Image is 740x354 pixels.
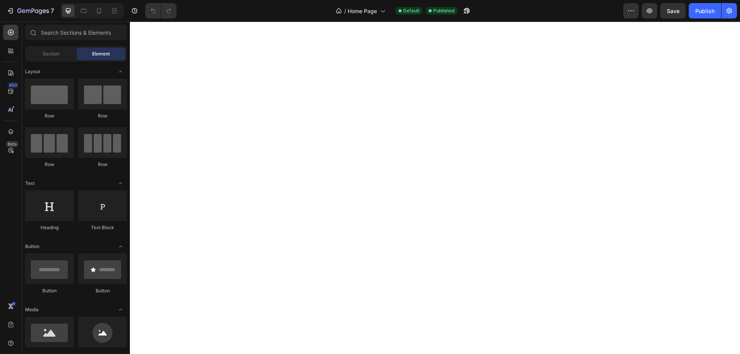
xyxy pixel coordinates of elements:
div: Undo/Redo [145,3,177,18]
div: Button [78,287,127,294]
span: Toggle open [114,65,127,78]
span: Layout [25,68,40,75]
span: Element [92,50,110,57]
span: Home Page [348,7,377,15]
button: 7 [3,3,57,18]
button: Publish [689,3,721,18]
div: Row [78,161,127,168]
span: Default [403,7,419,14]
div: Row [78,112,127,119]
button: Save [660,3,686,18]
span: Text [25,180,35,187]
div: 450 [7,82,18,88]
input: Search Sections & Elements [25,25,127,40]
div: Beta [6,141,18,147]
span: Save [667,8,679,14]
div: Text Block [78,224,127,231]
div: Button [25,287,74,294]
span: Toggle open [114,304,127,316]
iframe: Design area [130,22,740,354]
span: Published [433,7,454,14]
span: Media [25,306,39,313]
span: Section [43,50,59,57]
p: 7 [50,6,54,15]
span: / [344,7,346,15]
span: Button [25,243,39,250]
span: Toggle open [114,240,127,253]
div: Publish [695,7,715,15]
span: Toggle open [114,177,127,190]
div: Row [25,161,74,168]
div: Heading [25,224,74,231]
div: Row [25,112,74,119]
